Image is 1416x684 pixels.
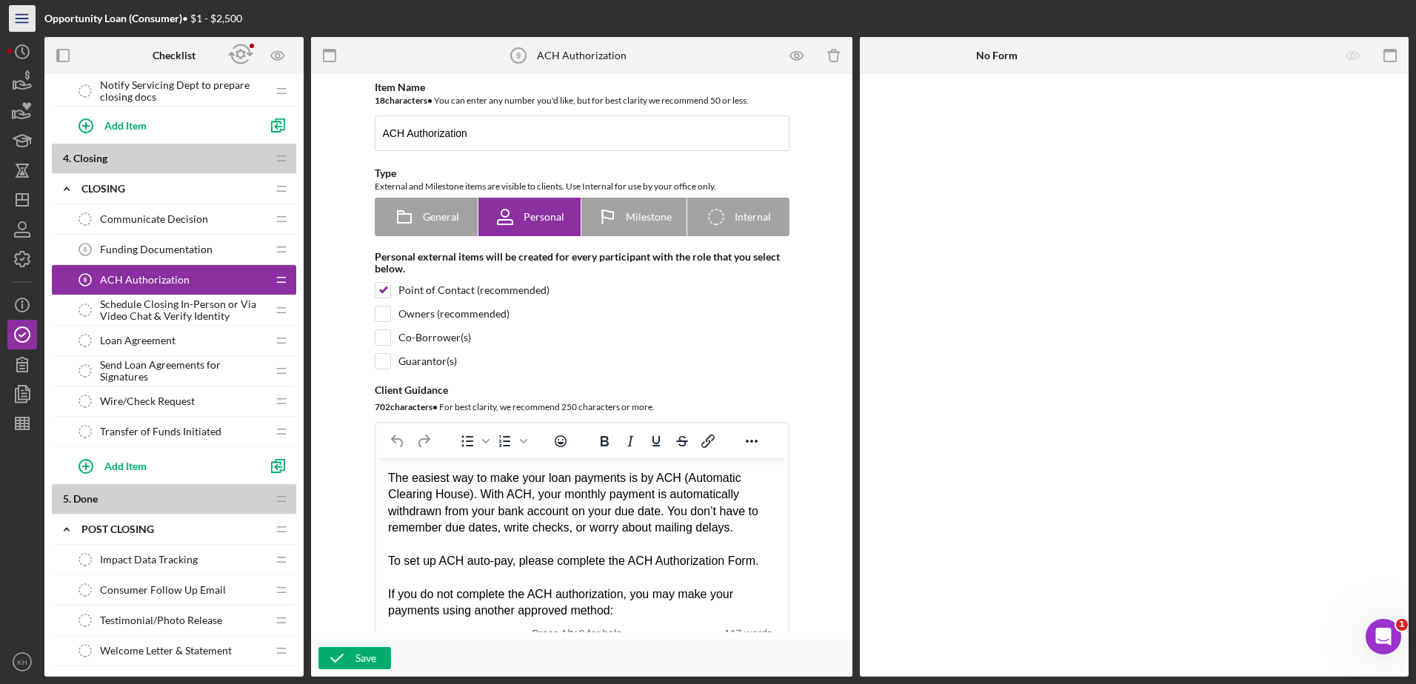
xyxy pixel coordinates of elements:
span: Wire/Check Request [100,395,195,407]
span: Schedule Closing In-Person or Via Video Chat & Verify Identity [100,298,267,322]
button: Redo [411,431,436,452]
div: You can enter any number you'd like, but for best clarity we recommend 50 or less. [375,93,789,108]
div: Closing [81,183,267,195]
b: Opportunity Loan (Consumer) [44,12,182,24]
div: Post Closing [81,523,267,535]
span: Personal [524,211,564,223]
div: Press the Up and Down arrow keys to resize the editor. [772,624,788,643]
span: Done [73,492,98,505]
div: ACH Authorization [537,50,627,61]
span: Impact Data Tracking [100,554,198,566]
div: Type [375,167,789,179]
span: 4 . [63,152,71,164]
button: Add Item [67,451,259,480]
iframe: Intercom live chat [1366,619,1401,654]
span: 5 . [63,492,71,505]
b: Checklist [153,50,196,61]
span: Communicate Decision [100,213,208,225]
span: Milestone [626,211,672,223]
span: Testimonial/Photo Release [100,614,222,626]
text: KH [17,658,27,666]
b: No Form [976,50,1018,61]
b: 702 character s • [375,401,438,412]
span: Closing [73,152,107,164]
span: Internal [735,211,771,223]
button: Emojis [548,431,573,452]
span: Consumer Follow Up Email [100,584,226,596]
button: Italic [618,431,643,452]
button: Underline [644,431,669,452]
div: Guarantor(s) [398,355,457,367]
tspan: 9 [84,276,87,284]
b: 18 character s • [375,95,433,106]
div: If you do not complete the ACH authorization, you may make your payments using another approved m... [12,128,400,161]
div: To set up ACH auto-pay, please complete the ACH Authorization Form. [12,95,400,111]
div: External and Milestone items are visible to clients. Use Internal for use by your office only. [375,179,789,194]
div: Client Guidance [375,384,789,396]
div: Co-Borrower(s) [398,332,471,343]
span: 1 [1396,619,1408,631]
button: Reveal or hide additional toolbar items [739,431,764,452]
tspan: 8 [84,246,87,253]
div: Item Name [375,81,789,93]
span: Transfer of Funds Initiated [100,426,221,437]
span: ACH Authorization [100,274,190,286]
body: Rich Text Area. Press ALT-0 for help. [12,12,400,284]
span: General [423,211,459,223]
span: Funding Documentation [100,244,213,255]
div: Owners (recommended) [398,308,510,320]
button: Add Item [67,110,259,140]
span: Notify Servicing Dept to prepare closing docs [100,79,267,103]
div: The easiest way to make your loan payments is by ACH (Automatic Clearing House). With ACH, your m... [12,12,400,78]
button: Save [318,647,391,669]
div: Personal external items will be created for every participant with the role that you select below. [375,251,789,275]
div: Numbered list [492,431,530,452]
div: Press Alt+0 for help [512,628,642,640]
button: Preview as [261,39,295,73]
tspan: 9 [516,51,521,60]
span: Loan Agreement [100,335,176,346]
button: Insert/edit link [695,431,721,452]
button: 117 words [724,628,772,640]
button: KH [7,647,37,677]
button: Strikethrough [669,431,695,452]
div: Bullet list [455,431,492,452]
div: For best clarity, we recommend 250 characters or more. [375,400,789,415]
span: Send Loan Agreements for Signatures [100,359,267,383]
button: Undo [385,431,410,452]
iframe: Rich Text Area [376,458,788,624]
span: Welcome Letter & Statement [100,645,232,657]
div: Point of Contact (recommended) [398,284,550,296]
div: • $1 - $2,500 [44,13,242,24]
div: Add Item [104,111,147,139]
div: Save [355,647,376,669]
button: Bold [592,431,617,452]
div: Add Item [104,452,147,480]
